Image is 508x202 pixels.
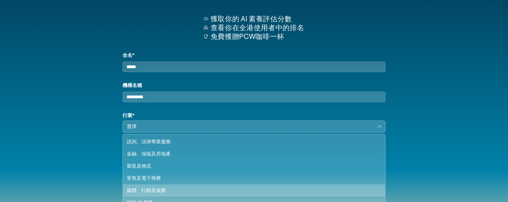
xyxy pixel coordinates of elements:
[211,15,304,23] p: 獲取你的 AI 素養評估分數
[127,175,374,182] div: 零售及電子商務
[127,150,374,158] div: 金融、保險及房地產
[123,82,385,89] label: 機構名稱
[127,123,372,130] div: 選擇
[127,187,374,194] div: 媒體、行銷及娛樂
[123,120,385,133] button: 選擇
[211,23,304,32] p: 查看你在全港使用者中的排名
[211,32,304,41] p: 免費獲贈PCW咖啡一杯
[127,162,374,170] div: 製造及物流
[127,138,374,145] div: 諮詢、法律專業服務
